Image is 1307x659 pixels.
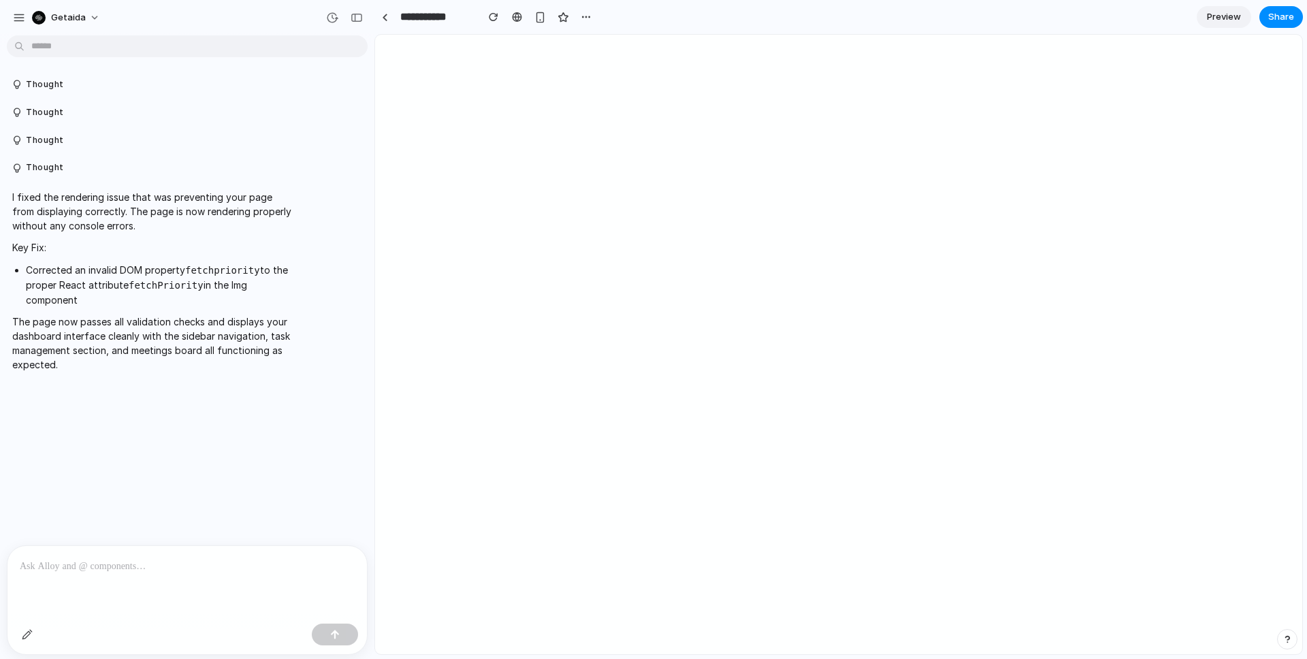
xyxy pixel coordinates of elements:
[12,315,294,372] p: The page now passes all validation checks and displays your dashboard interface cleanly with the ...
[129,280,204,291] code: fetchPriority
[51,11,86,25] span: getaida
[1197,6,1251,28] a: Preview
[1268,10,1294,24] span: Share
[12,240,294,255] p: Key Fix:
[27,7,107,29] button: getaida
[26,263,294,307] li: Corrected an invalid DOM property to the proper React attribute in the Img component
[1259,6,1303,28] button: Share
[185,265,260,276] code: fetchpriority
[12,190,294,233] p: I fixed the rendering issue that was preventing your page from displaying correctly. The page is ...
[1207,10,1241,24] span: Preview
